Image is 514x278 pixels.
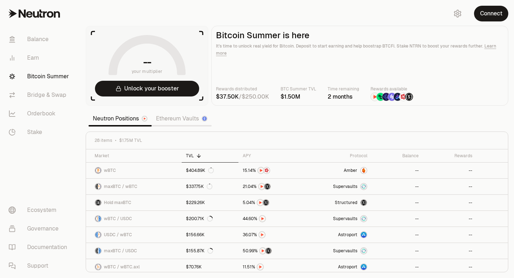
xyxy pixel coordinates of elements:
img: Lombard Lux [377,93,384,101]
img: wBTC Logo [99,232,101,238]
a: wBTC LogowBTC [86,163,182,178]
button: NTRNStructured Points [243,247,300,254]
div: APY [243,153,300,159]
span: Astroport [338,264,357,270]
div: $337.75K [186,184,212,189]
span: maxBTC / USDC [104,248,137,254]
div: Rewards [427,153,472,159]
a: -- [423,259,477,275]
a: NTRNMars Fragments [238,163,304,178]
a: Stake [3,123,77,142]
p: Rewards available [371,85,413,93]
div: $155.87K [186,248,213,254]
a: -- [423,179,477,194]
a: -- [423,195,477,210]
span: 28 items [95,138,112,143]
a: $229.26K [182,195,239,210]
span: wBTC [104,168,116,173]
a: USDC LogowBTC LogoUSDC / wBTC [86,227,182,243]
a: -- [372,195,423,210]
img: NTRN [371,93,379,101]
div: $229.26K [186,200,205,205]
a: -- [372,211,423,227]
img: Mars Fragments [264,168,269,173]
a: maxBTC LogoUSDC LogomaxBTC / USDC [86,243,182,259]
a: -- [423,163,477,178]
a: StructuredmaxBTC [304,195,372,210]
img: USDC Logo [99,248,101,254]
img: Neutron Logo [142,116,147,121]
a: SupervaultsSupervaults [304,211,372,227]
img: Structured Points [264,184,270,189]
img: EtherFi Points [382,93,390,101]
img: maxBTC [361,200,367,205]
a: $156.66K [182,227,239,243]
div: Protocol [309,153,367,159]
a: Bitcoin Summer [3,67,77,86]
a: $70.76K [182,259,239,275]
div: $404.89K [186,168,214,173]
img: wBTC Logo [95,264,98,270]
a: Earn [3,49,77,67]
a: $337.75K [182,179,239,194]
img: Amber [361,168,367,173]
div: $70.76K [186,264,202,270]
a: AmberAmber [304,163,372,178]
img: Ethereum Logo [202,116,207,121]
span: Supervaults [333,216,357,222]
a: Documentation [3,238,77,257]
img: USDC Logo [99,216,101,222]
a: NTRN [238,259,304,275]
button: NTRN [243,263,300,270]
a: wBTC LogoUSDC LogowBTC / USDC [86,211,182,227]
img: Structured Points [266,248,271,254]
a: -- [423,243,477,259]
span: your multiplier [132,68,163,75]
h2: Bitcoin Summer is here [216,30,504,40]
div: Market [95,153,177,159]
a: SupervaultsSupervaults [304,179,372,194]
a: NTRN [238,227,304,243]
img: wBTC Logo [99,184,101,189]
img: Supervaults [361,184,367,189]
span: Supervaults [333,184,357,189]
img: NTRN [260,248,266,254]
span: $1.75M TVL [119,138,142,143]
a: Ecosystem [3,201,77,219]
p: Time remaining [328,85,359,93]
a: $404.89K [182,163,239,178]
a: NTRNStructured Points [238,243,304,259]
a: -- [372,227,423,243]
a: Support [3,257,77,275]
a: -- [372,243,423,259]
img: maxBTC Logo [95,184,98,189]
a: -- [372,179,423,194]
a: Governance [3,219,77,238]
p: BTC Summer TVL [281,85,316,93]
img: Solv Points [388,93,396,101]
div: $200.71K [186,216,213,222]
div: 2 months [328,93,359,101]
span: Structured [335,200,357,205]
img: NTRN [257,200,263,205]
p: It's time to unlock real yield for Bitcoin. Deposit to start earning and help boostrap BTCFi. Sta... [216,43,504,57]
span: Hold maxBTC [104,200,131,205]
a: Astroport [304,227,372,243]
a: NTRNStructured Points [238,195,304,210]
a: -- [372,259,423,275]
span: USDC / wBTC [104,232,132,238]
button: NTRNMars Fragments [243,167,300,174]
img: NTRN [257,264,263,270]
img: NTRN [258,168,264,173]
span: Supervaults [333,248,357,254]
span: Astroport [338,232,357,238]
a: SupervaultsSupervaults [304,243,372,259]
img: NTRN [259,232,265,238]
a: wBTC LogowBTC.axl LogowBTC / wBTC.axl [86,259,182,275]
a: Orderbook [3,104,77,123]
a: maxBTC LogowBTC LogomaxBTC / wBTC [86,179,182,194]
a: Balance [3,30,77,49]
img: Supervaults [361,216,367,222]
img: wBTC Logo [95,168,101,173]
button: NTRNStructured Points [243,199,300,206]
